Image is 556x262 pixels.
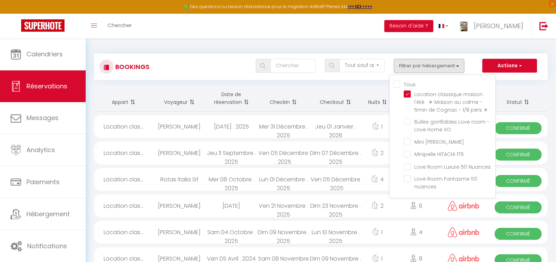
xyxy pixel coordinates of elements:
[153,85,205,112] th: Sort by guest
[539,21,548,30] img: logout
[310,85,362,112] th: Sort by checkout
[384,20,433,32] button: Besoin d'aide ?
[102,14,137,38] a: Chercher
[489,85,548,112] th: Sort by status
[362,85,393,112] th: Sort by nights
[474,21,523,30] span: [PERSON_NAME]
[414,118,489,133] span: Bulles gonflables Love room -Love Home XO
[270,59,316,73] input: Chercher
[27,242,67,250] span: Notifications
[414,175,477,190] span: Love Room Fantasme 50 nuances
[21,19,65,32] img: Super Booking
[26,113,59,122] span: Messages
[26,210,70,218] span: Hébergement
[26,50,63,58] span: Calendriers
[114,59,149,75] h3: Bookings
[26,145,55,154] span: Analytics
[459,20,469,32] img: ...
[414,163,491,170] span: Love Room Luxure 50 Nuances
[482,59,537,73] button: Actions
[108,21,132,29] span: Chercher
[394,59,464,73] button: Filtrer par hébergement
[26,82,67,91] span: Réservations
[26,177,60,186] span: Paiements
[453,14,532,38] a: ... [PERSON_NAME]
[414,91,488,113] span: Location classique maison l'été · ☀︎ Maison au calme - 5min de Cognac - 1/8 pers ☀︎
[257,85,310,112] th: Sort by checkin
[94,85,153,112] th: Sort by rentals
[205,85,257,112] th: Sort by booking date
[348,4,372,10] a: >>> ICI <<<<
